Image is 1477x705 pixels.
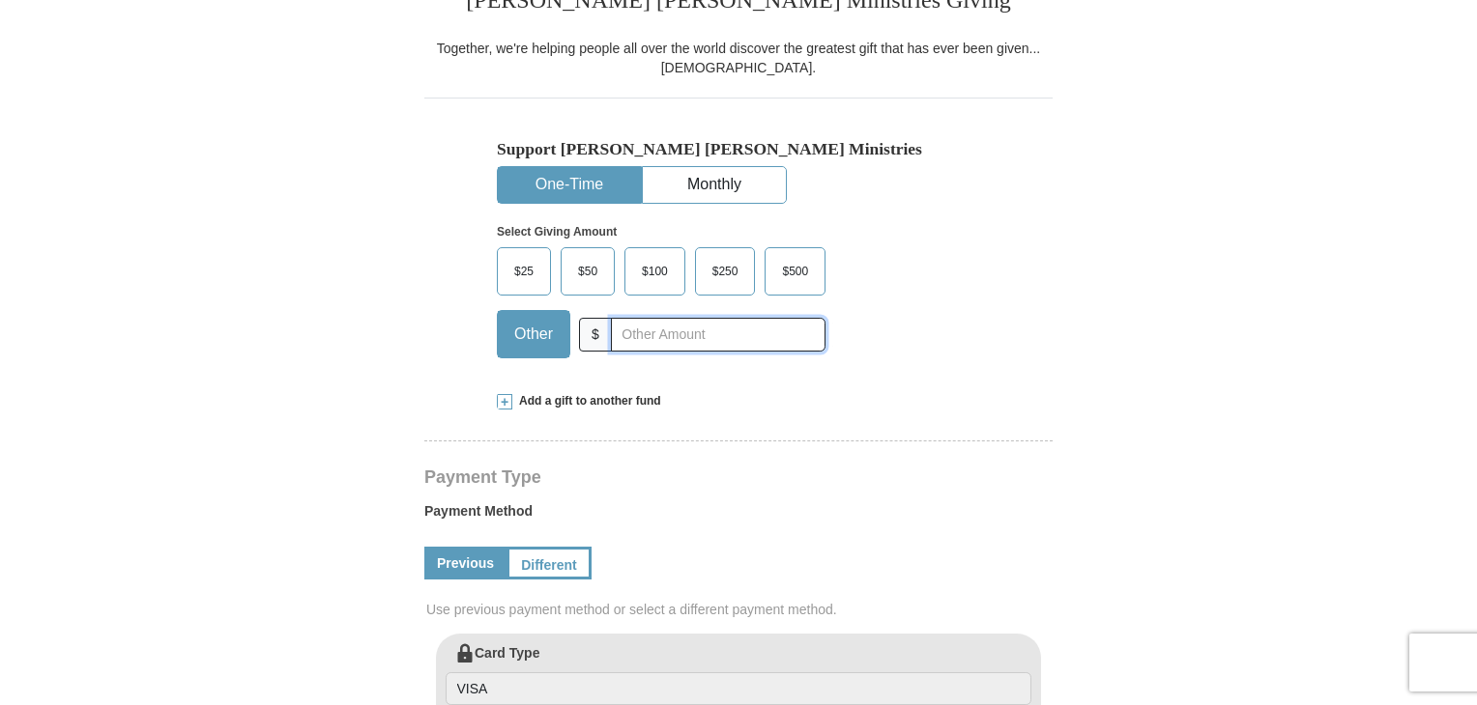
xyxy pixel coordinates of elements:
button: One-Time [498,167,641,203]
a: Different [507,547,592,579]
span: Add a gift to another fund [512,393,661,409]
label: Payment Method [424,501,1053,530]
span: Other [505,320,563,349]
span: $25 [505,257,543,286]
span: $ [579,318,612,352]
span: $100 [632,257,678,286]
h5: Support [PERSON_NAME] [PERSON_NAME] Ministries [497,139,980,159]
span: Use previous payment method or select a different payment method. [426,600,1055,619]
button: Monthly [643,167,786,203]
label: Card Type [446,643,1031,705]
strong: Select Giving Amount [497,225,617,239]
div: Together, we're helping people all over the world discover the greatest gift that has ever been g... [424,39,1053,77]
input: Other Amount [611,318,825,352]
span: $250 [703,257,748,286]
span: $50 [568,257,607,286]
input: Card Type [446,672,1031,705]
a: Previous [424,547,507,579]
h4: Payment Type [424,469,1053,485]
span: $500 [772,257,818,286]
